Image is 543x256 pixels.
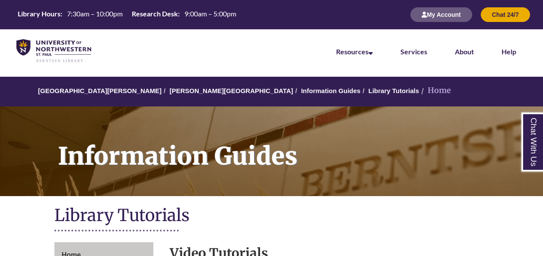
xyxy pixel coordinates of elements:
[14,9,240,21] a: Hours Today
[301,87,361,94] a: Information Guides
[169,87,293,94] a: [PERSON_NAME][GEOGRAPHIC_DATA]
[38,87,162,94] a: [GEOGRAPHIC_DATA][PERSON_NAME]
[410,7,472,22] button: My Account
[184,9,236,18] span: 9:00am – 5:00pm
[410,11,472,18] a: My Account
[67,9,123,18] span: 7:30am – 10:00pm
[336,47,373,56] a: Resources
[481,7,530,22] button: Chat 24/7
[54,205,489,228] h1: Library Tutorials
[419,84,451,97] li: Home
[128,9,181,19] th: Research Desk:
[14,9,64,19] th: Library Hours:
[16,39,91,63] img: UNWSP Library Logo
[48,106,543,185] h1: Information Guides
[400,47,427,56] a: Services
[481,11,530,18] a: Chat 24/7
[14,9,240,20] table: Hours Today
[455,47,474,56] a: About
[368,87,419,94] a: Library Tutorials
[502,47,516,56] a: Help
